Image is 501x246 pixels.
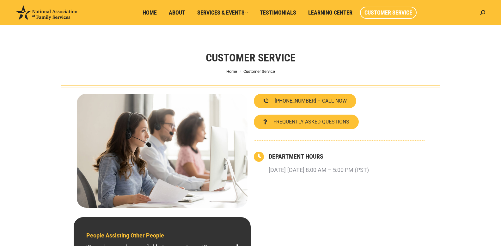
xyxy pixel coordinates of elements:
[143,9,157,16] span: Home
[164,7,190,19] a: About
[138,7,161,19] a: Home
[260,9,296,16] span: Testimonials
[273,119,349,124] span: FREQUENTLY ASKED QUESTIONS
[269,164,369,176] p: [DATE]-[DATE] 8:00 AM – 5:00 PM (PST)
[269,153,323,160] a: DEPARTMENT HOURS
[255,7,301,19] a: Testimonials
[308,9,352,16] span: Learning Center
[206,51,296,65] h1: Customer Service
[197,9,248,16] span: Services & Events
[77,94,247,208] img: Contact National Association of Family Services
[360,7,417,19] a: Customer Service
[275,98,347,104] span: [PHONE_NUMBER] – CALL NOW
[254,94,356,108] a: [PHONE_NUMBER] – CALL NOW
[16,5,77,20] img: National Association of Family Services
[86,232,164,239] span: People Assisting Other People
[243,69,275,74] span: Customer Service
[304,7,357,19] a: Learning Center
[226,69,237,74] a: Home
[254,115,359,129] a: FREQUENTLY ASKED QUESTIONS
[169,9,185,16] span: About
[364,9,412,16] span: Customer Service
